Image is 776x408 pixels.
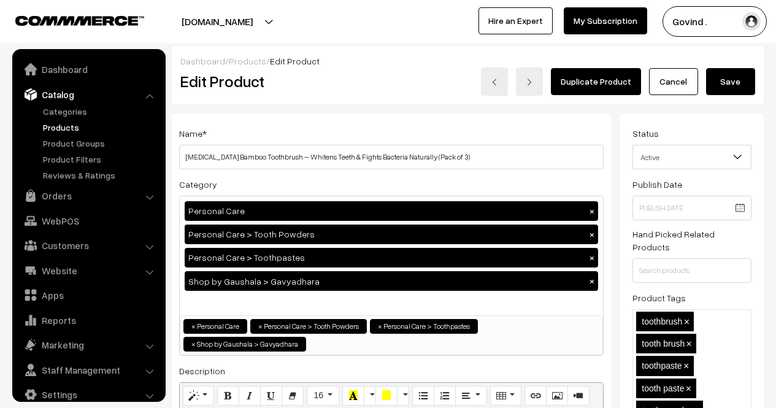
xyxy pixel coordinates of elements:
input: Name [179,145,604,169]
button: Govind . [663,6,767,37]
button: × [586,229,597,240]
h2: Edit Product [180,72,409,91]
a: Settings [15,383,161,406]
img: right-arrow.png [526,79,533,86]
button: Font Size [307,386,339,406]
button: Ordered list (CTRL+SHIFT+NUM8) [434,386,456,406]
span: × [258,321,263,332]
button: [DOMAIN_NAME] [139,6,296,37]
button: × [586,275,597,287]
label: Publish Date [632,178,682,191]
div: Personal Care [185,201,598,221]
label: Name [179,127,207,140]
button: More Color [397,386,409,406]
a: Customers [15,234,161,256]
div: Personal Care > Tooth Powders [185,225,598,244]
a: COMMMERCE [15,12,123,27]
a: Products [40,121,161,134]
button: Underline (CTRL+U) [260,386,282,406]
a: Website [15,260,161,282]
span: Edit Product [270,56,320,66]
input: Publish Date [632,196,751,220]
a: Reviews & Ratings [40,169,161,182]
img: COMMMERCE [15,16,144,25]
span: Active [632,145,751,169]
span: toothbrush [642,317,682,326]
li: Personal Care > Tooth Powders [250,319,367,334]
label: Status [632,127,659,140]
button: Unordered list (CTRL+SHIFT+NUM7) [412,386,434,406]
a: WebPOS [15,210,161,232]
label: Description [179,364,225,377]
span: × [378,321,382,332]
a: Hire an Expert [478,7,553,34]
button: Link (CTRL+K) [524,386,547,406]
span: × [683,361,689,371]
button: Recent Color [342,386,364,406]
li: Personal Care [183,319,247,334]
div: / / [180,55,755,67]
button: Bold (CTRL+B) [217,386,239,406]
button: × [586,206,597,217]
a: Catalog [15,83,161,106]
button: Picture [546,386,568,406]
li: Shop by Gaushala > Gavyadhara [183,337,306,352]
a: Apps [15,284,161,306]
a: Products [229,56,266,66]
a: Orders [15,185,161,207]
button: More Color [364,386,376,406]
span: 16 [313,390,323,400]
span: × [686,339,692,349]
a: Product Filters [40,153,161,166]
div: Shop by Gaushala > Gavyadhara [185,271,598,291]
a: Cancel [649,68,698,95]
span: tooth paste [642,383,684,393]
span: × [686,383,691,394]
button: Table [490,386,521,406]
div: Personal Care > Toothpastes [185,248,598,268]
img: user [742,12,761,31]
a: Categories [40,105,161,118]
button: Video [567,386,590,406]
button: Style [183,386,214,406]
button: Italic (CTRL+I) [239,386,261,406]
img: left-arrow.png [491,79,498,86]
a: Reports [15,309,161,331]
span: × [684,317,690,327]
span: × [191,321,196,332]
button: × [586,252,597,263]
button: Remove Font Style (CTRL+\) [282,386,304,406]
a: Marketing [15,334,161,356]
a: Duplicate Product [551,68,641,95]
span: tooth brush [642,339,685,348]
a: Dashboard [15,58,161,80]
button: Paragraph [455,386,486,406]
input: Search products [632,258,751,283]
a: Dashboard [180,56,225,66]
span: toothpaste [642,361,682,371]
a: My Subscription [564,7,647,34]
button: Background Color [375,386,398,406]
label: Product Tags [632,291,686,304]
li: Personal Care > Toothpastes [370,319,478,334]
span: Active [633,147,751,168]
span: × [191,339,196,350]
a: Product Groups [40,137,161,150]
label: Hand Picked Related Products [632,228,751,253]
a: Staff Management [15,359,161,381]
button: Save [706,68,755,95]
